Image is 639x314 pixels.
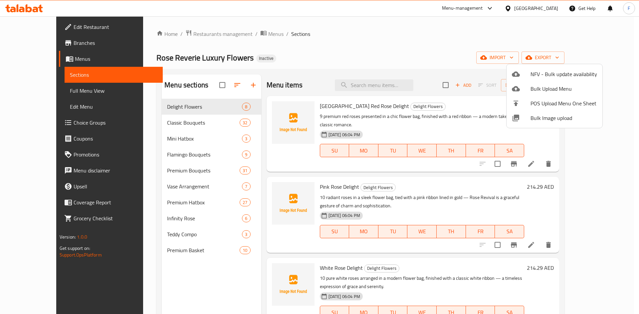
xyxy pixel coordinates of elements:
[507,67,602,81] li: NFV - Bulk update availability
[507,96,602,111] li: POS Upload Menu One Sheet
[531,85,597,93] span: Bulk Upload Menu
[531,70,597,78] span: NFV - Bulk update availability
[531,99,597,107] span: POS Upload Menu One Sheet
[531,114,597,122] span: Bulk Image upload
[507,81,602,96] li: Upload bulk menu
